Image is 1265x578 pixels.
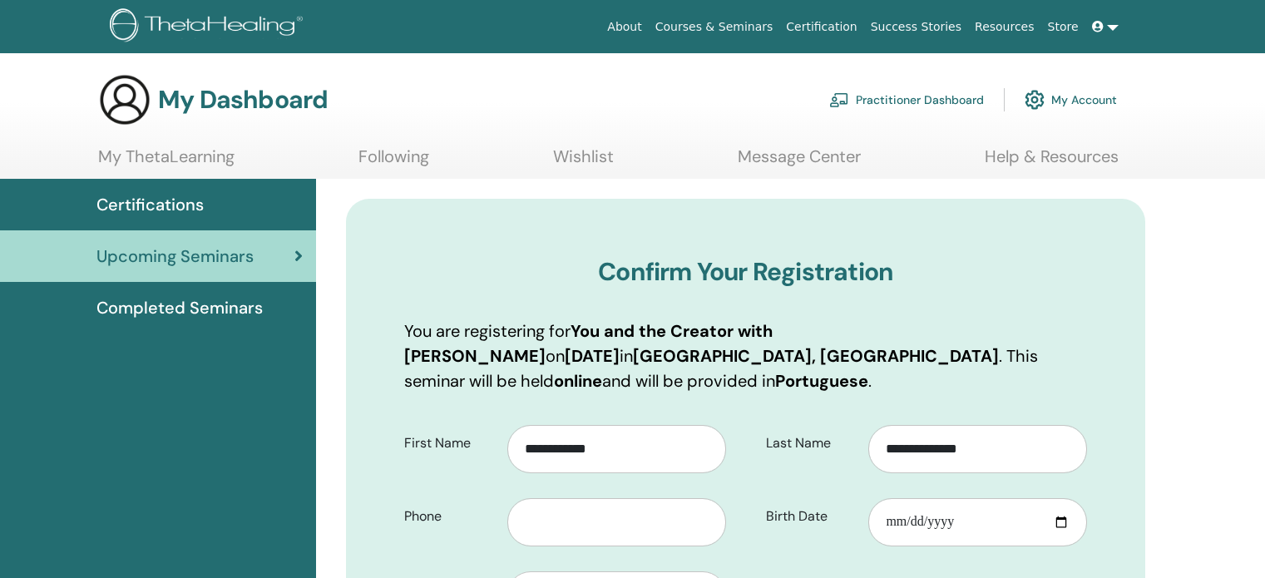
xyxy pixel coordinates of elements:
h3: Confirm Your Registration [404,257,1087,287]
img: generic-user-icon.jpg [98,73,151,126]
span: Upcoming Seminars [96,244,254,269]
img: logo.png [110,8,309,46]
span: Certifications [96,192,204,217]
a: Courses & Seminars [649,12,780,42]
h3: My Dashboard [158,85,328,115]
b: Portuguese [775,370,868,392]
a: Message Center [738,146,861,179]
b: online [554,370,602,392]
a: Success Stories [864,12,968,42]
a: Store [1041,12,1085,42]
img: cog.svg [1025,86,1045,114]
a: Wishlist [553,146,614,179]
a: My Account [1025,82,1117,118]
a: Following [358,146,429,179]
b: You and the Creator with [PERSON_NAME] [404,320,773,367]
a: My ThetaLearning [98,146,235,179]
a: Practitioner Dashboard [829,82,984,118]
label: Phone [392,501,507,532]
a: About [600,12,648,42]
b: [DATE] [565,345,620,367]
img: chalkboard-teacher.svg [829,92,849,107]
b: [GEOGRAPHIC_DATA], [GEOGRAPHIC_DATA] [633,345,999,367]
a: Certification [779,12,863,42]
a: Help & Resources [985,146,1119,179]
a: Resources [968,12,1041,42]
span: Completed Seminars [96,295,263,320]
label: First Name [392,427,507,459]
label: Birth Date [754,501,869,532]
label: Last Name [754,427,869,459]
p: You are registering for on in . This seminar will be held and will be provided in . [404,319,1087,393]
